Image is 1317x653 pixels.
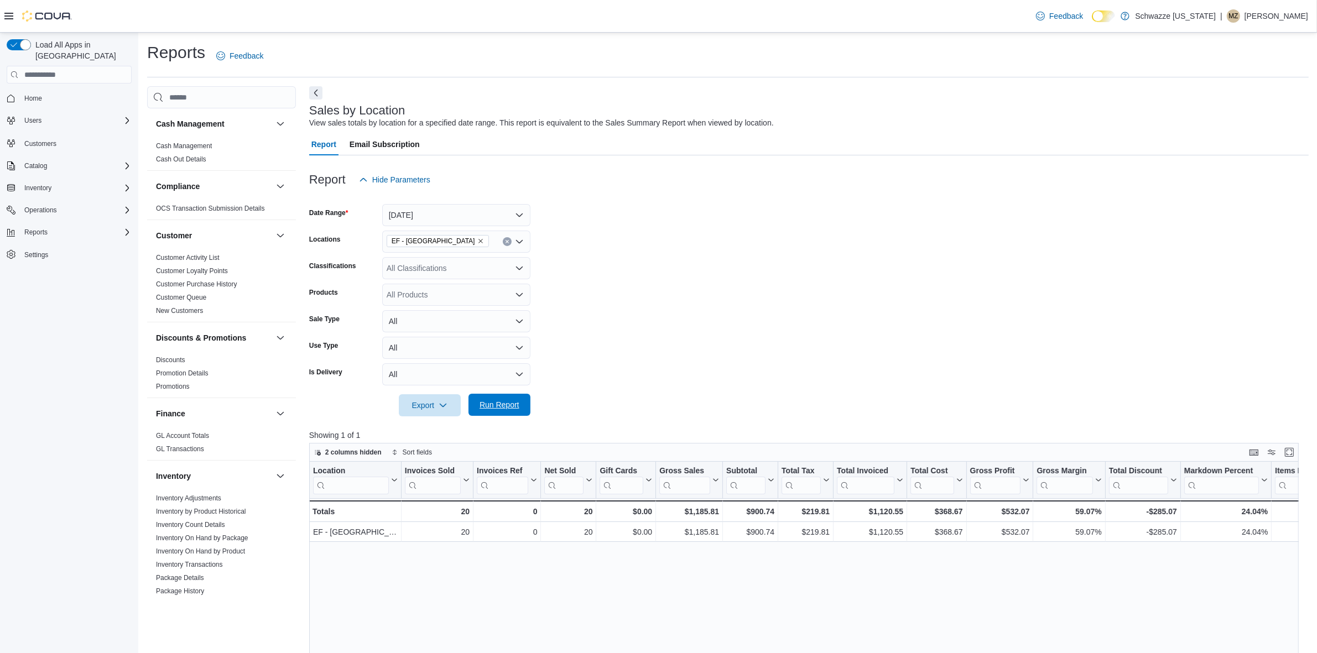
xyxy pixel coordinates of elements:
[156,521,225,529] a: Inventory Count Details
[355,169,435,191] button: Hide Parameters
[1037,466,1092,494] div: Gross Margin
[20,226,132,239] span: Reports
[24,250,48,259] span: Settings
[156,253,220,262] span: Customer Activity List
[156,294,206,301] a: Customer Queue
[156,307,203,315] a: New Customers
[515,237,524,246] button: Open list of options
[1032,5,1087,27] a: Feedback
[309,86,322,100] button: Next
[659,466,710,494] div: Gross Sales
[156,118,225,129] h3: Cash Management
[20,136,132,150] span: Customers
[24,94,42,103] span: Home
[405,394,454,416] span: Export
[1037,525,1101,539] div: 59.07%
[372,174,430,185] span: Hide Parameters
[156,431,209,440] span: GL Account Totals
[382,204,530,226] button: [DATE]
[970,466,1021,494] div: Gross Profit
[156,573,204,582] span: Package Details
[399,394,461,416] button: Export
[309,288,338,297] label: Products
[147,353,296,398] div: Discounts & Promotions
[309,117,774,129] div: View sales totals by location for a specified date range. This report is equivalent to the Sales ...
[313,505,398,518] div: Totals
[20,203,61,217] button: Operations
[2,158,136,174] button: Catalog
[156,181,200,192] h3: Compliance
[156,142,212,150] a: Cash Management
[782,505,830,518] div: $219.81
[156,382,190,391] span: Promotions
[726,466,766,477] div: Subtotal
[309,315,340,323] label: Sale Type
[313,466,398,494] button: Location
[309,430,1309,441] p: Showing 1 of 1
[910,466,962,494] button: Total Cost
[659,466,710,477] div: Gross Sales
[274,331,287,344] button: Discounts & Promotions
[156,507,246,516] span: Inventory by Product Historical
[156,356,185,364] span: Discounts
[24,139,56,148] span: Customers
[309,341,338,350] label: Use Type
[156,230,192,241] h3: Customer
[726,525,774,539] div: $900.74
[311,133,336,155] span: Report
[20,226,52,239] button: Reports
[147,251,296,322] div: Customer
[1037,466,1092,477] div: Gross Margin
[1220,9,1222,23] p: |
[726,466,774,494] button: Subtotal
[20,92,46,105] a: Home
[837,466,903,494] button: Total Invoiced
[1092,11,1115,22] input: Dark Mode
[1184,466,1259,477] div: Markdown Percent
[837,525,903,539] div: $1,120.55
[156,547,245,555] a: Inventory On Hand by Product
[480,399,519,410] span: Run Report
[387,446,436,459] button: Sort fields
[2,247,136,263] button: Settings
[147,41,205,64] h1: Reports
[156,204,265,213] span: OCS Transaction Submission Details
[600,466,652,494] button: Gift Cards
[20,91,132,105] span: Home
[156,574,204,582] a: Package Details
[274,407,287,420] button: Finance
[156,520,225,529] span: Inventory Count Details
[156,587,204,595] span: Package History
[20,248,132,262] span: Settings
[24,161,47,170] span: Catalog
[156,181,272,192] button: Compliance
[1184,505,1268,518] div: 24.04%
[309,262,356,270] label: Classifications
[544,466,592,494] button: Net Sold
[477,466,528,494] div: Invoices Ref
[910,466,954,477] div: Total Cost
[387,235,489,247] span: EF - South Boulder
[2,90,136,106] button: Home
[313,466,389,477] div: Location
[1245,9,1308,23] p: [PERSON_NAME]
[156,369,209,377] a: Promotion Details
[1049,11,1083,22] span: Feedback
[309,173,346,186] h3: Report
[477,466,537,494] button: Invoices Ref
[156,471,191,482] h3: Inventory
[274,229,287,242] button: Customer
[1037,505,1101,518] div: 59.07%
[156,494,221,503] span: Inventory Adjustments
[600,466,643,477] div: Gift Cards
[726,466,766,494] div: Subtotal
[20,181,56,195] button: Inventory
[1037,466,1101,494] button: Gross Margin
[600,466,643,494] div: Gift Card Sales
[2,180,136,196] button: Inventory
[20,114,132,127] span: Users
[156,445,204,453] a: GL Transactions
[156,471,272,482] button: Inventory
[782,525,830,539] div: $219.81
[24,228,48,237] span: Reports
